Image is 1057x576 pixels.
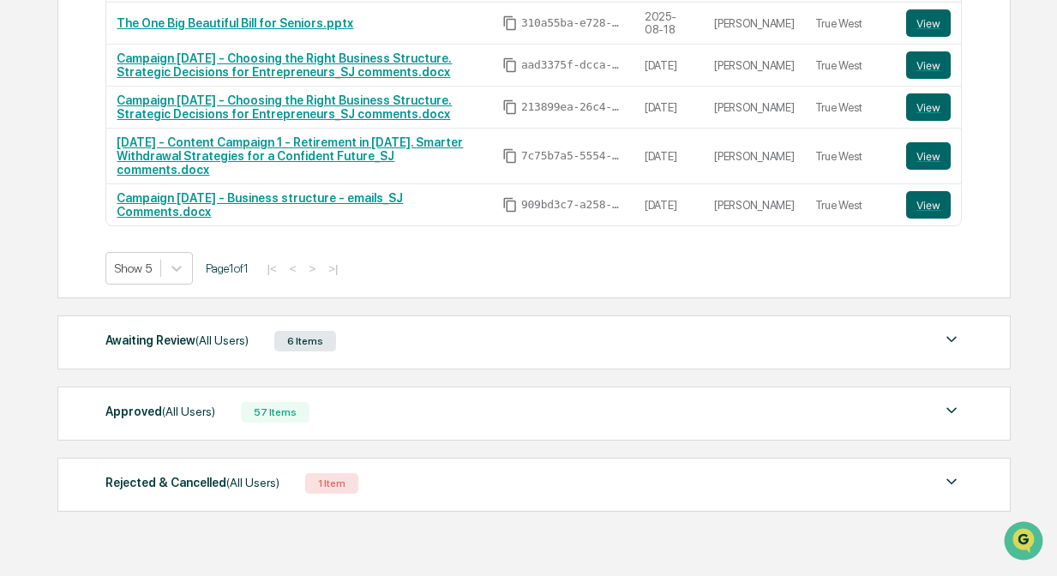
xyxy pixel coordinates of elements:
[58,131,281,148] div: Start new chat
[704,184,805,225] td: [PERSON_NAME]
[521,100,624,114] span: 213899ea-26c4-466b-a1b1-f0a03719d71a
[241,402,309,423] div: 57 Items
[805,129,897,184] td: True West
[105,400,215,423] div: Approved
[261,261,281,276] button: |<
[704,45,805,87] td: [PERSON_NAME]
[206,261,249,275] span: Page 1 of 1
[117,191,403,219] a: Campaign [DATE] - Business structure - emails_SJ Comments.docx
[502,148,518,164] span: Copy Id
[805,3,897,45] td: True West
[906,142,951,170] button: View
[285,261,302,276] button: <
[323,261,343,276] button: >|
[17,250,31,264] div: 🔎
[704,129,805,184] td: [PERSON_NAME]
[34,249,108,266] span: Data Lookup
[704,3,805,45] td: [PERSON_NAME]
[17,36,312,63] p: How can we help?
[634,3,704,45] td: 2025-08-18
[521,149,624,163] span: 7c75b7a5-5554-4d4a-bdbd-7150084ab95e
[805,184,897,225] td: True West
[117,51,452,79] a: Campaign [DATE] - Choosing the Right Business Structure. Strategic Decisions for Entrepreneurs_SJ...
[906,51,951,79] button: View
[34,216,111,233] span: Preclearance
[121,290,207,303] a: Powered byPylon
[805,45,897,87] td: True West
[124,218,138,231] div: 🗄️
[502,57,518,73] span: Copy Id
[502,197,518,213] span: Copy Id
[162,405,215,418] span: (All Users)
[521,198,624,212] span: 909bd3c7-a258-48a4-962c-9a6bb64005b7
[906,93,951,121] button: View
[502,15,518,31] span: Copy Id
[634,129,704,184] td: [DATE]
[141,216,213,233] span: Attestations
[941,471,962,492] img: caret
[117,209,219,240] a: 🗄️Attestations
[58,148,217,162] div: We're available if you need us!
[274,331,336,351] div: 6 Items
[502,99,518,115] span: Copy Id
[226,476,279,489] span: (All Users)
[941,400,962,421] img: caret
[304,261,321,276] button: >
[305,473,358,494] div: 1 Item
[805,87,897,129] td: True West
[521,58,624,72] span: aad3375f-dcca-498c-876e-9c24d0f94b18
[105,471,279,494] div: Rejected & Cancelled
[117,93,452,121] a: Campaign [DATE] - Choosing the Right Business Structure. Strategic Decisions for Entrepreneurs_SJ...
[117,16,353,30] a: The One Big Beautiful Bill for Seniors.pptx
[10,209,117,240] a: 🖐️Preclearance
[1002,519,1048,566] iframe: Open customer support
[521,16,624,30] span: 310a55ba-e728-4dc5-9bec-31b8be152562
[10,242,115,273] a: 🔎Data Lookup
[17,218,31,231] div: 🖐️
[195,333,249,347] span: (All Users)
[45,78,283,96] input: Clear
[634,87,704,129] td: [DATE]
[117,135,463,177] a: [DATE] - Content Campaign 1 - Retirement in [DATE]. Smarter Withdrawal Strategies for a Confident...
[906,9,951,37] button: View
[704,87,805,129] td: [PERSON_NAME]
[105,329,249,351] div: Awaiting Review
[906,191,951,219] button: View
[17,131,48,162] img: 1746055101610-c473b297-6a78-478c-a979-82029cc54cd1
[941,329,962,350] img: caret
[634,184,704,225] td: [DATE]
[634,45,704,87] td: [DATE]
[291,136,312,157] button: Start new chat
[171,291,207,303] span: Pylon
